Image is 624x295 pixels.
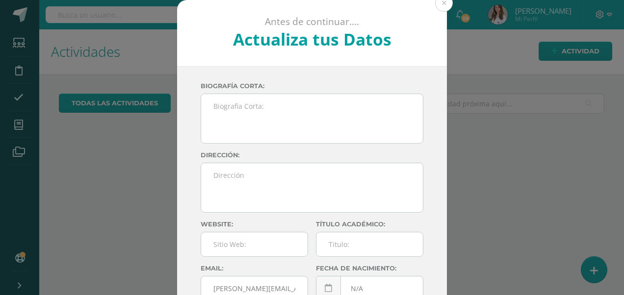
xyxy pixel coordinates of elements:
[201,265,308,272] label: Email:
[316,265,423,272] label: Fecha de nacimiento:
[201,232,308,256] input: Sitio Web:
[201,221,308,228] label: Website:
[201,151,423,159] label: Dirección:
[201,82,423,90] label: Biografía corta:
[316,232,423,256] input: Titulo:
[204,16,421,28] p: Antes de continuar....
[204,28,421,50] h2: Actualiza tus Datos
[316,221,423,228] label: Título académico:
